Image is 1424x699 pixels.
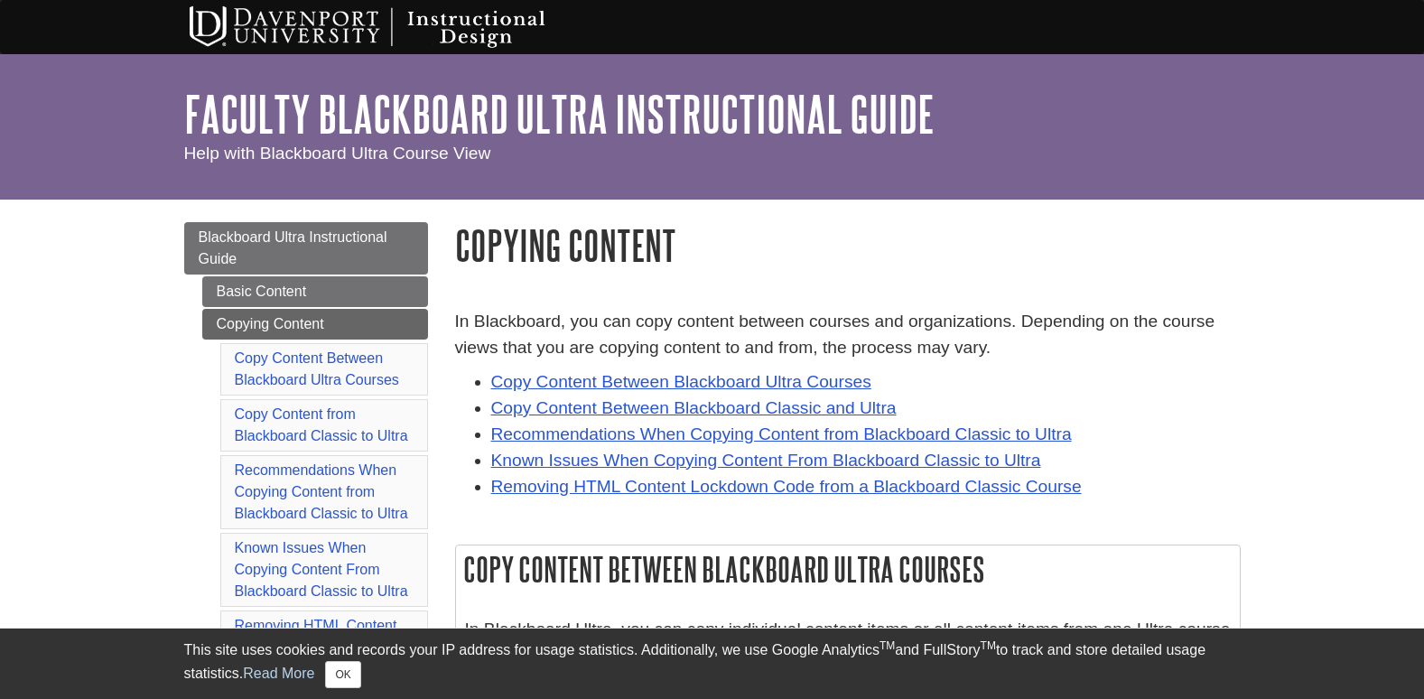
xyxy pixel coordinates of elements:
sup: TM [981,639,996,652]
a: Recommendations When Copying Content from Blackboard Classic to Ultra [235,462,408,521]
a: Removing HTML Content Lockdown Code from a Blackboard Classic Course [491,477,1082,496]
h2: Copy Content Between Blackboard Ultra Courses [456,545,1240,593]
a: Known Issues When Copying Content From Blackboard Classic to Ultra [491,451,1041,470]
span: Help with Blackboard Ultra Course View [184,144,491,163]
a: Known Issues When Copying Content From Blackboard Classic to Ultra [235,540,408,599]
a: Recommendations When Copying Content from Blackboard Classic to Ultra [491,424,1072,443]
img: Davenport University Instructional Design [175,5,609,50]
a: Copy Content from Blackboard Classic to Ultra [235,406,408,443]
p: In Blackboard, you can copy content between courses and organizations. Depending on the course vi... [455,309,1241,361]
sup: TM [880,639,895,652]
div: This site uses cookies and records your IP address for usage statistics. Additionally, we use Goo... [184,639,1241,688]
a: Faculty Blackboard Ultra Instructional Guide [184,86,935,142]
button: Close [325,661,360,688]
a: Copying Content [202,309,428,340]
p: In Blackboard Ultra, you can copy individual content items or all content items from one Ultra co... [465,617,1231,669]
a: Removing HTML Content Lockdown Code from a Blackboard Classic Course [235,618,408,676]
h1: Copying Content [455,222,1241,268]
a: Copy Content Between Blackboard Ultra Courses [235,350,399,387]
span: Blackboard Ultra Instructional Guide [199,229,387,266]
a: Basic Content [202,276,428,307]
a: Read More [243,666,314,681]
a: Copy Content Between Blackboard Classic and Ultra [491,398,897,417]
a: Copy Content Between Blackboard Ultra Courses [491,372,871,391]
a: Blackboard Ultra Instructional Guide [184,222,428,275]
